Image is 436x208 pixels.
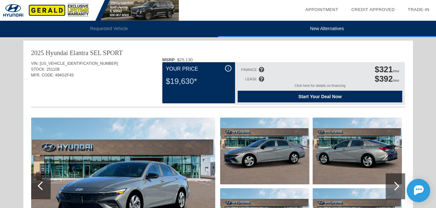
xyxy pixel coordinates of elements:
[375,74,399,84] div: /mo
[241,68,257,72] div: FINANCE
[31,67,45,72] span: STOCK:
[55,73,74,77] span: 494G2F4S
[46,67,59,72] span: 251108
[375,65,393,74] span: $321
[375,65,399,74] div: /mo
[31,73,54,77] span: MFR. CODE:
[166,73,231,90] div: $19,630*
[238,84,402,91] div: Click here for details on financing
[90,48,123,57] div: SEL SPORT
[408,7,430,12] a: Trade-In
[351,7,395,12] a: Credit Approved
[378,173,436,208] iframe: Chat Assistance
[220,118,309,184] img: New-2025-Hyundai-Elantra-SELSPORT-ID27430627928-aHR0cDovL2ltYWdlcy51bml0c2ludmVudG9yeS5jb20vdXBsb...
[40,61,118,66] span: [US_VEHICLE_IDENTIFICATION_NUMBER]
[166,65,231,73] div: Your Price
[31,88,405,98] div: Quoted on [DATE] 7:36:23 PM
[31,61,39,66] span: VIN:
[305,7,338,12] a: Appointment
[225,65,231,72] div: i
[375,74,393,83] span: $392
[313,118,402,184] img: New-2025-Hyundai-Elantra-SELSPORT-ID27430627937-aHR0cDovL2ltYWdlcy51bml0c2ludmVudG9yeS5jb20vdXBsb...
[31,48,89,57] div: 2025 Hyundai Elantra
[162,57,405,62] div: : $25,130
[162,57,175,62] b: MSRP
[246,94,394,99] span: Start Your Deal Now
[245,77,257,81] div: LEASE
